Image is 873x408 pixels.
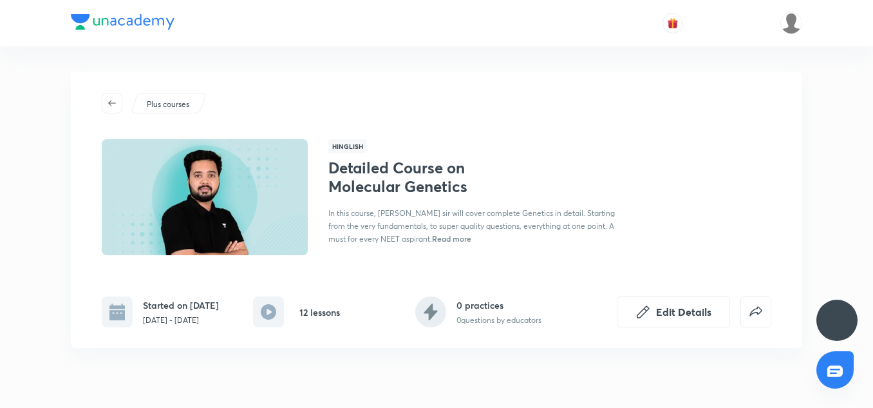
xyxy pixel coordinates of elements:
[432,233,471,244] span: Read more
[328,159,539,196] h1: Detailed Course on Molecular Genetics
[143,298,219,312] h6: Started on [DATE]
[147,99,189,110] p: Plus courses
[145,99,192,110] a: Plus courses
[662,13,683,34] button: avatar
[143,315,219,326] p: [DATE] - [DATE]
[780,12,802,34] img: Arpit Srivastava
[328,139,367,153] span: Hinglish
[71,14,174,30] img: Company Logo
[829,313,845,328] img: ttu
[299,306,340,319] h6: 12 lessons
[100,138,310,257] img: Thumbnail
[71,14,174,33] a: Company Logo
[456,298,541,312] h6: 0 practices
[740,296,771,327] button: false
[456,315,541,326] p: 0 questions by educators
[617,296,730,327] button: Edit Details
[328,208,615,244] span: In this course, [PERSON_NAME] sir will cover complete Genetics in detail. Starting from the very ...
[667,17,679,29] img: avatar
